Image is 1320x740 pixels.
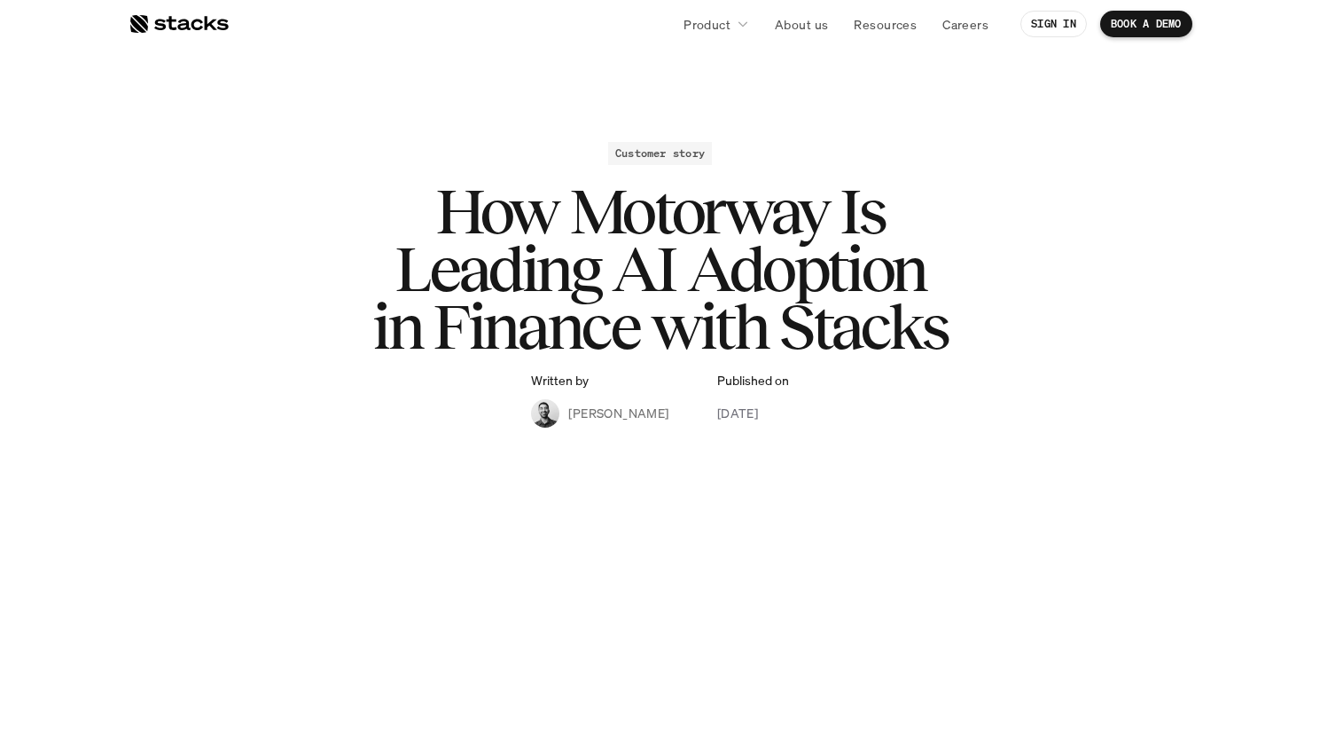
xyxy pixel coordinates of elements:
[843,8,927,40] a: Resources
[764,8,839,40] a: About us
[306,183,1015,355] h1: How Motorway Is Leading AI Adoption in Finance with Stacks
[1020,11,1087,37] a: SIGN IN
[775,15,828,34] p: About us
[717,374,789,389] p: Published on
[1100,11,1192,37] a: BOOK A DEMO
[932,8,999,40] a: Careers
[531,374,589,389] p: Written by
[683,15,730,34] p: Product
[717,404,759,422] p: [DATE]
[1111,18,1182,30] p: BOOK A DEMO
[568,404,668,422] p: [PERSON_NAME]
[942,15,988,34] p: Careers
[615,147,705,160] h2: Customer story
[854,15,917,34] p: Resources
[1031,18,1076,30] p: SIGN IN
